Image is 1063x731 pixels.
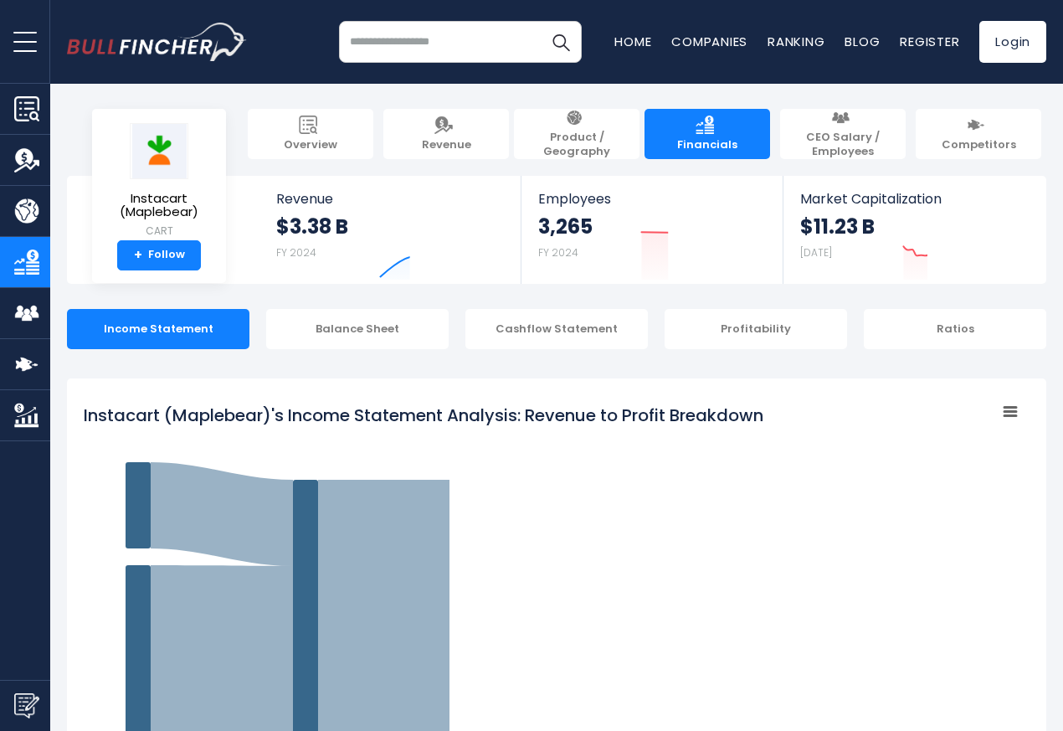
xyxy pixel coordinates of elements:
a: Ranking [768,33,824,50]
span: Financials [677,138,737,152]
tspan: Instacart (Maplebear)'s Income Statement Analysis: Revenue to Profit Breakdown [84,404,763,427]
small: FY 2024 [276,245,316,260]
strong: $11.23 B [800,214,875,239]
span: CEO Salary / Employees [788,131,897,159]
div: Ratios [864,309,1046,349]
span: Instacart (Maplebear) [105,192,213,219]
a: Market Capitalization $11.23 B [DATE] [783,176,1045,284]
span: Revenue [276,191,505,207]
div: Cashflow Statement [465,309,648,349]
a: CEO Salary / Employees [780,109,906,159]
span: Employees [538,191,765,207]
span: Product / Geography [522,131,631,159]
span: Overview [284,138,337,152]
strong: $3.38 B [276,214,348,239]
a: Register [900,33,959,50]
a: Instacart (Maplebear) CART [105,122,213,240]
button: Search [540,21,582,63]
a: Home [614,33,651,50]
strong: + [134,248,142,263]
span: Market Capitalization [800,191,1028,207]
a: Blog [845,33,880,50]
a: Product / Geography [514,109,639,159]
div: Profitability [665,309,847,349]
small: CART [105,224,213,239]
a: Revenue $3.38 B FY 2024 [259,176,521,284]
a: Financials [644,109,770,159]
div: Income Statement [67,309,249,349]
a: Go to homepage [67,23,247,61]
a: Companies [671,33,747,50]
a: +Follow [117,240,201,270]
small: [DATE] [800,245,832,260]
img: bullfincher logo [67,23,247,61]
a: Employees 3,265 FY 2024 [521,176,782,284]
a: Competitors [916,109,1041,159]
a: Login [979,21,1046,63]
span: Competitors [942,138,1016,152]
span: Revenue [422,138,471,152]
small: FY 2024 [538,245,578,260]
div: Balance Sheet [266,309,449,349]
strong: 3,265 [538,214,593,239]
a: Overview [248,109,373,159]
a: Revenue [383,109,509,159]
